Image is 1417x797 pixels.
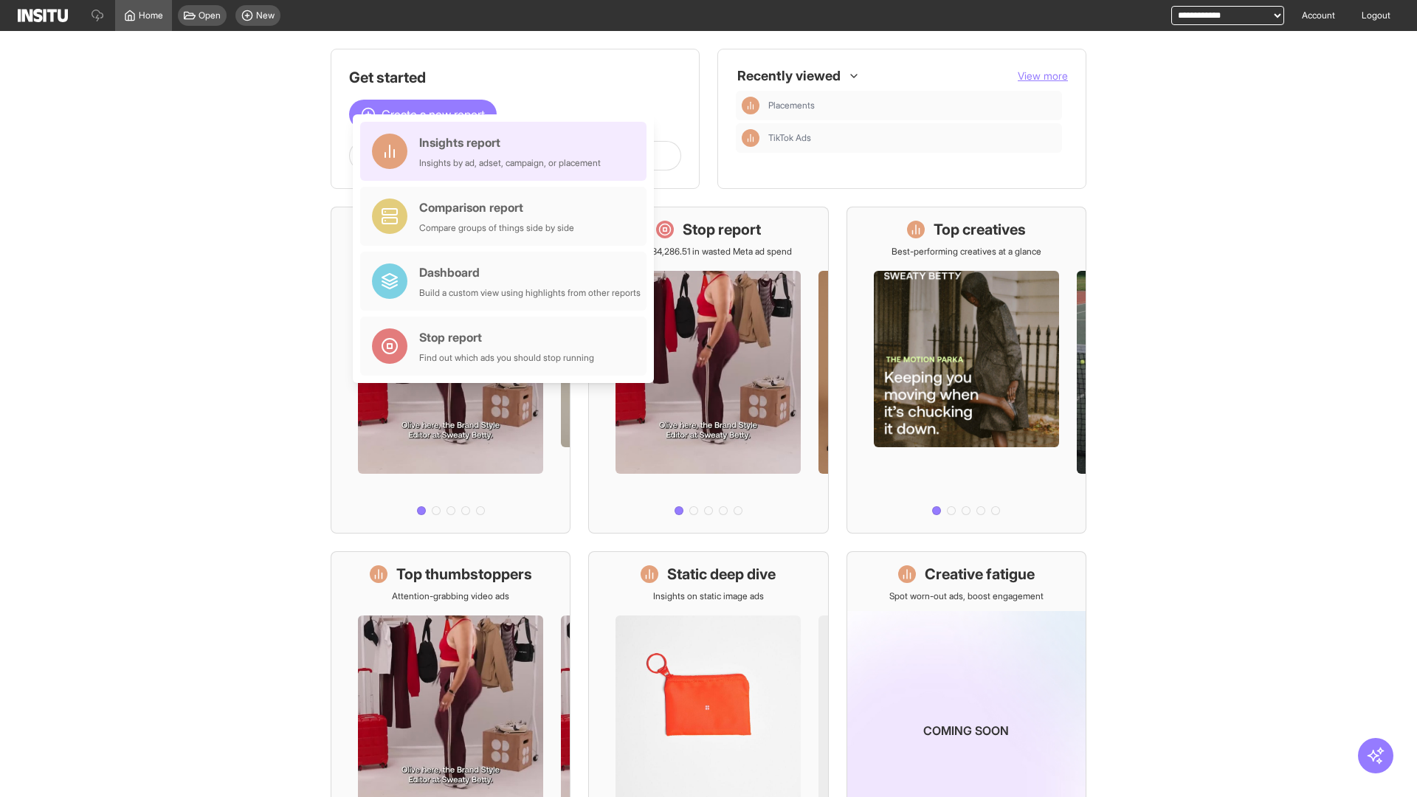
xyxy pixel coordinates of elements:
span: Placements [768,100,1056,111]
div: Stop report [419,328,594,346]
span: Placements [768,100,815,111]
a: What's live nowSee all active ads instantly [331,207,570,534]
span: New [256,10,275,21]
img: Logo [18,9,68,22]
a: Stop reportSave £34,286.51 in wasted Meta ad spend [588,207,828,534]
p: Insights on static image ads [653,590,764,602]
div: Insights report [419,134,601,151]
h1: Static deep dive [667,564,776,584]
span: TikTok Ads [768,132,1056,144]
div: Build a custom view using highlights from other reports [419,287,641,299]
div: Insights [742,97,759,114]
span: Open [199,10,221,21]
span: Home [139,10,163,21]
span: TikTok Ads [768,132,811,144]
p: Attention-grabbing video ads [392,590,509,602]
h1: Top thumbstoppers [396,564,532,584]
button: Create a new report [349,100,497,129]
button: View more [1018,69,1068,83]
div: Compare groups of things side by side [419,222,574,234]
div: Insights [742,129,759,147]
span: View more [1018,69,1068,82]
div: Dashboard [419,263,641,281]
a: Top creativesBest-performing creatives at a glance [847,207,1086,534]
p: Save £34,286.51 in wasted Meta ad spend [625,246,792,258]
h1: Stop report [683,219,761,240]
h1: Get started [349,67,681,88]
div: Comparison report [419,199,574,216]
div: Insights by ad, adset, campaign, or placement [419,157,601,169]
div: Find out which ads you should stop running [419,352,594,364]
p: Best-performing creatives at a glance [892,246,1041,258]
span: Create a new report [382,106,485,123]
h1: Top creatives [934,219,1026,240]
